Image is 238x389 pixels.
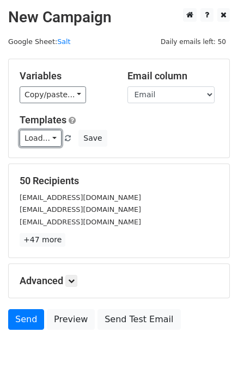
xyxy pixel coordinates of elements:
[78,130,107,147] button: Save
[20,233,65,247] a: +47 more
[8,309,44,330] a: Send
[97,309,180,330] a: Send Test Email
[157,37,230,46] a: Daily emails left: 50
[20,114,66,126] a: Templates
[20,86,86,103] a: Copy/paste...
[8,37,71,46] small: Google Sheet:
[20,275,218,287] h5: Advanced
[157,36,230,48] span: Daily emails left: 50
[20,175,218,187] h5: 50 Recipients
[20,70,111,82] h5: Variables
[20,218,141,226] small: [EMAIL_ADDRESS][DOMAIN_NAME]
[20,193,141,202] small: [EMAIL_ADDRESS][DOMAIN_NAME]
[57,37,70,46] a: Salt
[184,337,238,389] iframe: Chat Widget
[47,309,95,330] a: Preview
[127,70,219,82] h5: Email column
[20,205,141,214] small: [EMAIL_ADDRESS][DOMAIN_NAME]
[20,130,62,147] a: Load...
[8,8,230,27] h2: New Campaign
